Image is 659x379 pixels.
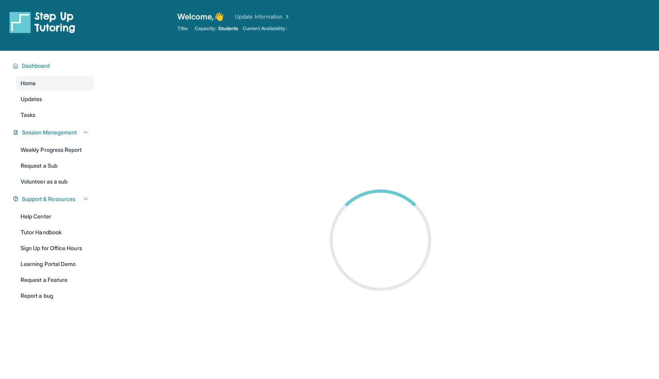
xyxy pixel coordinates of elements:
a: Request a Sub [16,159,94,173]
a: Sign Up for Office Hours [16,241,94,255]
span: Dashboard [22,62,50,70]
a: Weekly Progress Report [16,143,94,157]
span: Title: [177,25,188,32]
span: Support & Resources [22,195,75,203]
a: Home [16,76,94,90]
span: Welcome, 👋 [177,11,224,22]
a: Updates [16,92,94,106]
a: Volunteer as a sub [16,174,94,189]
img: logo [10,11,75,33]
button: Support & Resources [19,195,89,203]
span: Home [21,79,36,87]
a: Update Information [235,13,290,21]
span: Students [218,25,238,32]
span: Updates [21,95,42,103]
span: Capacity: [195,25,217,32]
a: Report a bug [16,289,94,303]
a: Tasks [16,108,94,122]
span: Tasks [21,111,35,119]
img: Chevron Right [282,13,290,21]
span: Current Availability: [243,25,286,32]
a: Tutor Handbook [16,225,94,239]
a: Request a Feature [16,273,94,287]
button: Session Management [19,128,89,136]
button: Dashboard [19,62,89,70]
a: Learning Portal Demo [16,257,94,271]
span: Session Management [22,128,77,136]
a: Help Center [16,209,94,224]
